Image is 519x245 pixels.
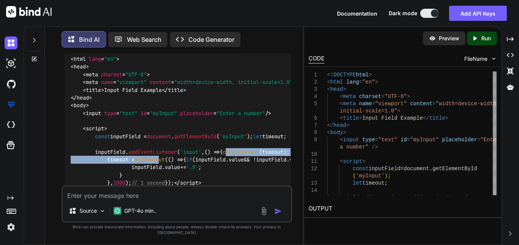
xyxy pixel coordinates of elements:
span: // 1 second [131,180,165,187]
span: a number" [340,144,369,150]
span: < [340,115,343,121]
span: inputField [327,194,359,201]
span: = [359,79,362,85]
img: icon [274,207,282,215]
div: CODE [309,54,324,63]
span: Input Field Example [362,115,423,121]
span: meta [343,101,356,107]
div: 1 [309,71,317,79]
span: <!DOCTYPE [327,72,356,78]
span: () => [168,156,183,163]
span: > [362,158,365,164]
span: lang [89,55,101,62]
span: addEventListener [362,194,413,201]
span: "viewport" [375,101,407,107]
span: html [330,79,343,85]
span: . [429,166,432,172]
span: html [356,72,369,78]
img: githubDark [5,77,17,90]
span: ) [385,173,388,179]
span: 1000 [113,180,125,187]
span: ; [385,180,388,186]
span: 'input' [416,194,439,201]
span: const [353,166,369,172]
img: Bind AI [6,6,52,17]
img: attachment [259,207,268,215]
span: > [458,194,461,201]
span: "Enter [480,137,499,143]
span: 'myInput' [356,173,385,179]
span: if [186,156,192,163]
span: head [77,94,89,101]
span: body [330,130,343,136]
code: Input Field Example [71,47,359,202]
span: > [359,115,362,121]
span: title [429,115,445,121]
span: const [95,133,110,140]
img: settings [5,221,17,234]
div: 6 [309,115,317,122]
div: 15 [309,194,317,201]
span: inputField [369,166,400,172]
img: darkAi-studio [5,57,17,70]
span: "text" [119,110,138,117]
span: "UTF-8" [125,71,147,78]
span: = [477,137,480,143]
span: "viewport" [116,79,147,85]
span: html [74,55,86,62]
span: > [445,115,448,121]
span: ( [413,194,416,201]
span: "myInput" [410,137,439,143]
span: = [375,137,378,143]
span: "width=device-width, initial-scale=1.0" [174,79,293,85]
div: 3 [309,86,317,93]
p: Run [481,35,491,42]
span: < [340,93,343,100]
span: title [343,115,359,121]
span: <!DOCTYPE > [71,48,114,55]
span: title [86,87,101,93]
span: > [369,72,372,78]
span: addEventListener [128,149,177,155]
span: FileName [464,55,487,63]
div: 12 [309,165,317,172]
span: inputField = . ( ); timeout; inputField. ( , { (timeout); timeout = ( { (inputField. && !inputFie... [71,133,359,186]
span: setTimeout [134,156,165,163]
span: > [346,122,349,128]
span: < [327,86,330,92]
span: id [141,110,147,117]
span: > [407,93,410,100]
span: /> [372,144,378,150]
span: > [343,130,346,136]
span: ( [445,194,448,201]
span: "text" [378,137,397,143]
span: initial-scale=1.0" [340,108,397,114]
img: darkChat [5,36,17,49]
span: type [104,110,116,117]
span: = [381,93,385,100]
img: premium [5,98,17,111]
span: = [372,101,375,107]
img: chevron down [491,55,497,62]
span: placeholder [442,137,477,143]
span: , [439,194,442,201]
span: < > [71,102,89,109]
span: < [340,158,343,164]
span: </ [423,115,429,121]
p: Preview [439,35,459,42]
span: input [343,137,359,143]
span: document [147,133,171,140]
span: 'myInput' [220,133,247,140]
span: () => [204,149,220,155]
span: content [150,79,171,85]
span: title [168,87,183,93]
span: < [327,130,330,136]
div: 10 [309,151,317,158]
span: = [407,137,410,143]
span: = [400,166,403,172]
span: > [343,86,346,92]
span: value [165,164,180,171]
img: Pick Models [99,208,106,214]
span: getElementById [174,133,217,140]
span: script [180,180,198,187]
